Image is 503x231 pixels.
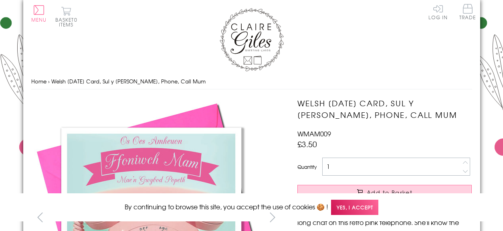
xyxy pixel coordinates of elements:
span: Add to Basket [367,188,412,197]
button: Basket0 items [55,6,77,27]
a: Log In [428,4,448,20]
span: 0 items [59,16,77,28]
a: Trade [459,4,476,21]
nav: breadcrumbs [31,73,472,90]
button: Menu [31,5,47,22]
a: Home [31,77,46,85]
span: Yes, I accept [331,200,378,215]
span: Welsh [DATE] Card, Sul y [PERSON_NAME], Phone, Call Mum [51,77,206,85]
span: £3.50 [297,138,317,150]
button: Add to Basket [297,185,472,200]
img: Claire Giles Greetings Cards [220,8,284,71]
span: › [48,77,50,85]
button: next [263,208,281,226]
span: WMAM009 [297,129,331,138]
span: Menu [31,16,47,23]
button: prev [31,208,49,226]
h1: Welsh [DATE] Card, Sul y [PERSON_NAME], Phone, Call Mum [297,97,472,121]
label: Quantity [297,163,317,170]
span: Trade [459,4,476,20]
